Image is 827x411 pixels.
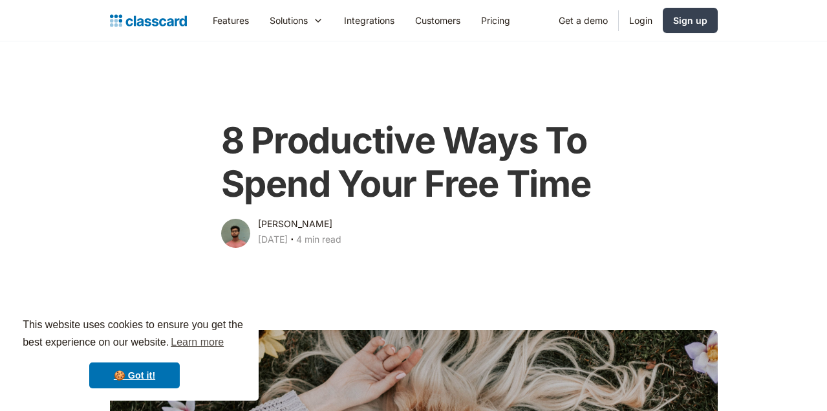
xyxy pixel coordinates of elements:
a: Features [202,6,259,35]
a: learn more about cookies [169,333,226,352]
a: home [110,12,187,30]
span: This website uses cookies to ensure you get the best experience on our website. [23,317,246,352]
a: Pricing [471,6,521,35]
div: ‧ [288,232,296,250]
div: [DATE] [258,232,288,247]
a: Login [619,6,663,35]
a: dismiss cookie message [89,362,180,388]
div: Solutions [259,6,334,35]
a: Sign up [663,8,718,33]
h1: 8 Productive Ways To Spend Your Free Time [221,119,607,206]
div: [PERSON_NAME] [258,216,332,232]
div: Solutions [270,14,308,27]
a: Integrations [334,6,405,35]
div: Sign up [673,14,707,27]
a: Get a demo [548,6,618,35]
a: Customers [405,6,471,35]
div: cookieconsent [10,305,259,401]
div: 4 min read [296,232,341,247]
